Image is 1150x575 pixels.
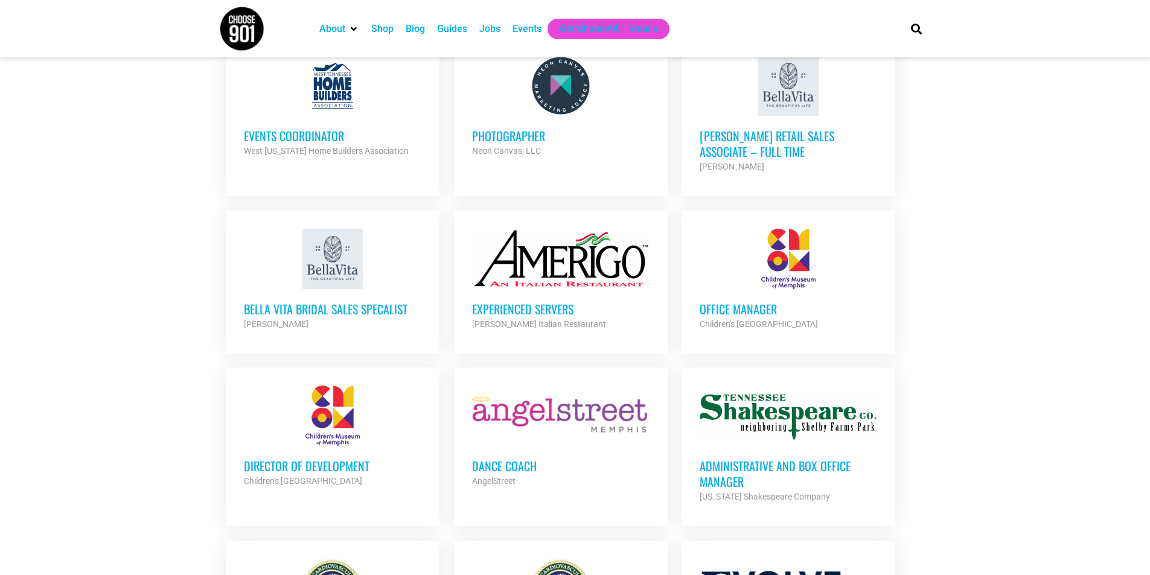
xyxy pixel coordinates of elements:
[479,22,500,36] a: Jobs
[682,367,895,522] a: Administrative and Box Office Manager [US_STATE] Shakespeare Company
[244,476,362,486] strong: Children's [GEOGRAPHIC_DATA]
[700,319,818,329] strong: Children's [GEOGRAPHIC_DATA]
[244,319,308,329] strong: [PERSON_NAME]
[682,37,895,192] a: [PERSON_NAME] Retail Sales Associate – Full Time [PERSON_NAME]
[226,37,439,176] a: Events Coordinator West [US_STATE] Home Builders Association
[700,458,877,489] h3: Administrative and Box Office Manager
[313,19,890,39] nav: Main nav
[244,301,421,317] h3: Bella Vita Bridal Sales Specalist
[226,367,439,506] a: Director of Development Children's [GEOGRAPHIC_DATA]
[513,22,541,36] a: Events
[313,19,365,39] div: About
[244,128,421,144] h3: Events Coordinator
[700,301,877,317] h3: Office Manager
[454,37,668,176] a: Photographer Neon Canvas, LLC
[454,367,668,506] a: Dance Coach AngelStreet
[472,458,650,474] h3: Dance Coach
[244,458,421,474] h3: Director of Development
[454,211,668,349] a: Experienced Servers [PERSON_NAME] Italian Restaurant
[906,19,926,39] div: Search
[472,301,650,317] h3: Experienced Servers
[700,162,764,171] strong: [PERSON_NAME]
[319,22,345,36] a: About
[472,146,541,156] strong: Neon Canvas, LLC
[226,211,439,349] a: Bella Vita Bridal Sales Specalist [PERSON_NAME]
[406,22,425,36] a: Blog
[244,146,409,156] strong: West [US_STATE] Home Builders Association
[682,211,895,349] a: Office Manager Children's [GEOGRAPHIC_DATA]
[560,22,657,36] a: Get Choose901 Emails
[437,22,467,36] a: Guides
[700,492,830,501] strong: [US_STATE] Shakespeare Company
[700,128,877,159] h3: [PERSON_NAME] Retail Sales Associate – Full Time
[371,22,394,36] a: Shop
[472,476,516,486] strong: AngelStreet
[472,128,650,144] h3: Photographer
[472,319,606,329] strong: [PERSON_NAME] Italian Restaurant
